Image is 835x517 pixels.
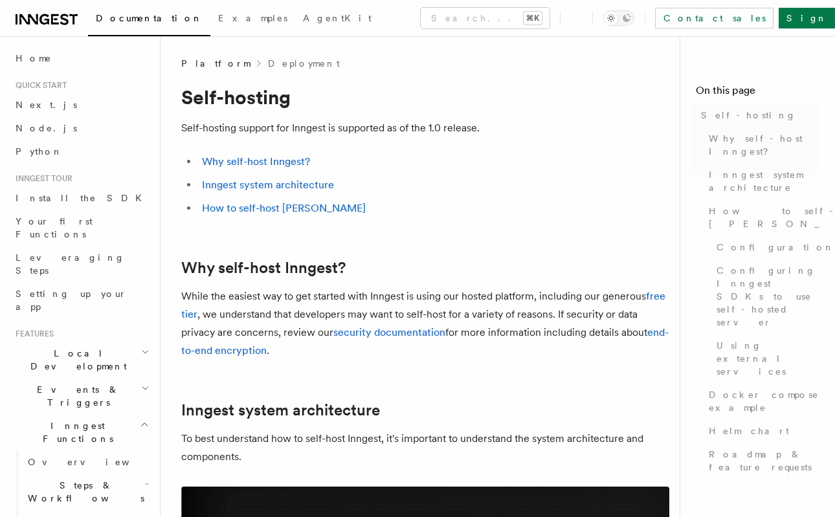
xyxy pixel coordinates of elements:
span: Helm chart [709,424,789,437]
button: Steps & Workflows [23,474,152,510]
h4: On this page [696,83,819,104]
a: Setting up your app [10,282,152,318]
span: Install the SDK [16,193,150,203]
span: Docker compose example [709,388,819,414]
p: To best understand how to self-host Inngest, it's important to understand the system architecture... [181,430,669,466]
span: Self-hosting [701,109,796,122]
span: AgentKit [303,13,372,23]
button: Search...⌘K [421,8,550,28]
a: Why self-host Inngest? [704,127,819,163]
span: Next.js [16,100,77,110]
span: Inngest tour [10,173,72,184]
span: Python [16,146,63,157]
p: While the easiest way to get started with Inngest is using our hosted platform, including our gen... [181,287,669,360]
span: Why self-host Inngest? [709,132,819,158]
span: Local Development [10,347,141,373]
a: Next.js [10,93,152,116]
a: How to self-host [PERSON_NAME] [202,202,366,214]
span: Examples [218,13,287,23]
span: Roadmap & feature requests [709,448,819,474]
a: Home [10,47,152,70]
span: Configuration [717,241,834,254]
a: Your first Functions [10,210,152,246]
a: Docker compose example [704,383,819,419]
span: Configuring Inngest SDKs to use self-hosted server [717,264,819,329]
a: security documentation [333,326,445,338]
span: Features [10,329,54,339]
span: Setting up your app [16,289,127,312]
button: Local Development [10,342,152,378]
button: Events & Triggers [10,378,152,414]
button: Inngest Functions [10,414,152,450]
button: Toggle dark mode [603,10,634,26]
span: Using external services [717,339,819,378]
a: Roadmap & feature requests [704,443,819,479]
a: Configuration [711,236,819,259]
a: Node.js [10,116,152,140]
span: Inngest Functions [10,419,140,445]
span: Quick start [10,80,67,91]
span: Inngest system architecture [709,168,819,194]
a: Install the SDK [10,186,152,210]
a: Inngest system architecture [704,163,819,199]
a: Self-hosting [696,104,819,127]
span: Leveraging Steps [16,252,125,276]
a: Configuring Inngest SDKs to use self-hosted server [711,259,819,334]
span: Node.js [16,123,77,133]
a: Contact sales [655,8,774,28]
a: How to self-host [PERSON_NAME] [704,199,819,236]
a: AgentKit [295,4,379,35]
a: Inngest system architecture [202,179,334,191]
a: Inngest system architecture [181,401,380,419]
span: Home [16,52,52,65]
a: Why self-host Inngest? [202,155,310,168]
span: Your first Functions [16,216,93,239]
p: Self-hosting support for Inngest is supported as of the 1.0 release. [181,119,669,137]
a: Why self-host Inngest? [181,259,346,277]
a: Overview [23,450,152,474]
a: Helm chart [704,419,819,443]
a: Examples [210,4,295,35]
a: Deployment [268,57,340,70]
a: Using external services [711,334,819,383]
a: Python [10,140,152,163]
h1: Self-hosting [181,85,669,109]
a: Documentation [88,4,210,36]
span: Overview [28,457,161,467]
a: Leveraging Steps [10,246,152,282]
span: Events & Triggers [10,383,141,409]
span: Platform [181,57,250,70]
span: Steps & Workflows [23,479,144,505]
span: Documentation [96,13,203,23]
kbd: ⌘K [524,12,542,25]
